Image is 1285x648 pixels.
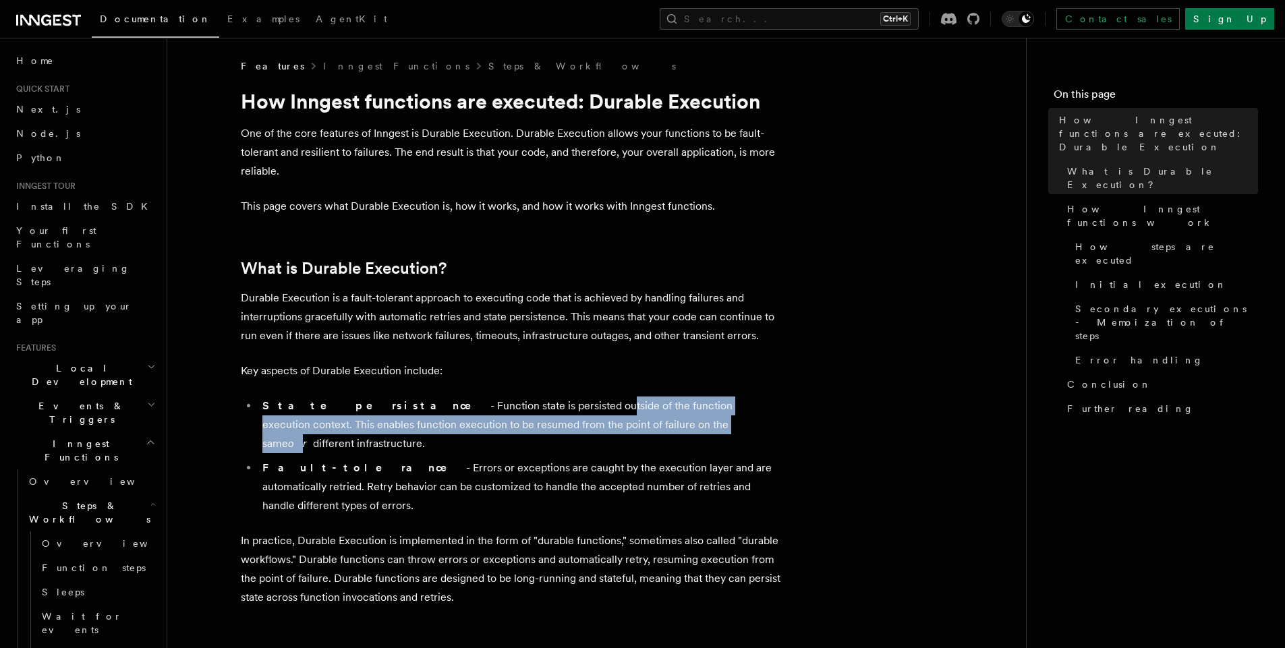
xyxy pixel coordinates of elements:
span: Node.js [16,128,80,139]
a: What is Durable Execution? [1062,159,1258,197]
a: Function steps [36,556,159,580]
a: AgentKit [308,4,395,36]
a: Further reading [1062,396,1258,421]
span: Documentation [100,13,211,24]
span: AgentKit [316,13,387,24]
kbd: Ctrl+K [880,12,911,26]
span: Features [241,59,304,73]
span: Conclusion [1067,378,1151,391]
a: Home [11,49,159,73]
a: What is Durable Execution? [241,259,447,278]
span: Setting up your app [16,301,132,325]
span: Overview [29,476,168,487]
span: Home [16,54,54,67]
h4: On this page [1054,86,1258,108]
a: Setting up your app [11,294,159,332]
span: How Inngest functions work [1067,202,1258,229]
span: Install the SDK [16,201,156,212]
p: This page covers what Durable Execution is, how it works, and how it works with Inngest functions. [241,197,780,216]
span: Examples [227,13,299,24]
span: Leveraging Steps [16,263,130,287]
span: Steps & Workflows [24,499,150,526]
a: Inngest Functions [323,59,469,73]
a: Error handling [1070,348,1258,372]
button: Events & Triggers [11,394,159,432]
a: Your first Functions [11,218,159,256]
strong: Fault-tolerance [262,461,466,474]
button: Search...Ctrl+K [660,8,919,30]
span: Python [16,152,65,163]
span: Further reading [1067,402,1194,415]
a: Steps & Workflows [488,59,676,73]
span: Secondary executions - Memoization of steps [1075,302,1258,343]
em: or [288,437,313,450]
button: Toggle dark mode [1002,11,1034,27]
a: Secondary executions - Memoization of steps [1070,297,1258,348]
span: Sleeps [42,587,84,597]
p: Key aspects of Durable Execution include: [241,361,780,380]
a: Next.js [11,97,159,121]
a: Sleeps [36,580,159,604]
span: What is Durable Execution? [1067,165,1258,192]
button: Local Development [11,356,159,394]
a: Contact sales [1056,8,1180,30]
a: Install the SDK [11,194,159,218]
span: Error handling [1075,353,1203,367]
a: Initial execution [1070,272,1258,297]
a: How Inngest functions are executed: Durable Execution [1054,108,1258,159]
a: Leveraging Steps [11,256,159,294]
a: How steps are executed [1070,235,1258,272]
a: Examples [219,4,308,36]
a: Overview [24,469,159,494]
a: Node.js [11,121,159,146]
p: In practice, Durable Execution is implemented in the form of "durable functions," sometimes also ... [241,531,780,607]
span: How Inngest functions are executed: Durable Execution [1059,113,1258,154]
a: Documentation [92,4,219,38]
li: - Function state is persisted outside of the function execution context. This enables function ex... [258,396,780,453]
p: One of the core features of Inngest is Durable Execution. Durable Execution allows your functions... [241,124,780,181]
a: Python [11,146,159,170]
span: How steps are executed [1075,240,1258,267]
span: Local Development [11,361,147,388]
a: Wait for events [36,604,159,642]
span: Inngest tour [11,181,76,192]
strong: State persistance [262,399,490,412]
span: Wait for events [42,611,122,635]
button: Inngest Functions [11,432,159,469]
a: Conclusion [1062,372,1258,396]
a: Sign Up [1185,8,1274,30]
span: Next.js [16,104,80,115]
a: How Inngest functions work [1062,197,1258,235]
a: Overview [36,531,159,556]
span: Inngest Functions [11,437,146,464]
span: Function steps [42,562,146,573]
button: Steps & Workflows [24,494,159,531]
li: - Errors or exceptions are caught by the execution layer and are automatically retried. Retry beh... [258,459,780,515]
p: Durable Execution is a fault-tolerant approach to executing code that is achieved by handling fai... [241,289,780,345]
span: Quick start [11,84,69,94]
span: Events & Triggers [11,399,147,426]
h1: How Inngest functions are executed: Durable Execution [241,89,780,113]
span: Initial execution [1075,278,1227,291]
span: Features [11,343,56,353]
span: Overview [42,538,181,549]
span: Your first Functions [16,225,96,249]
